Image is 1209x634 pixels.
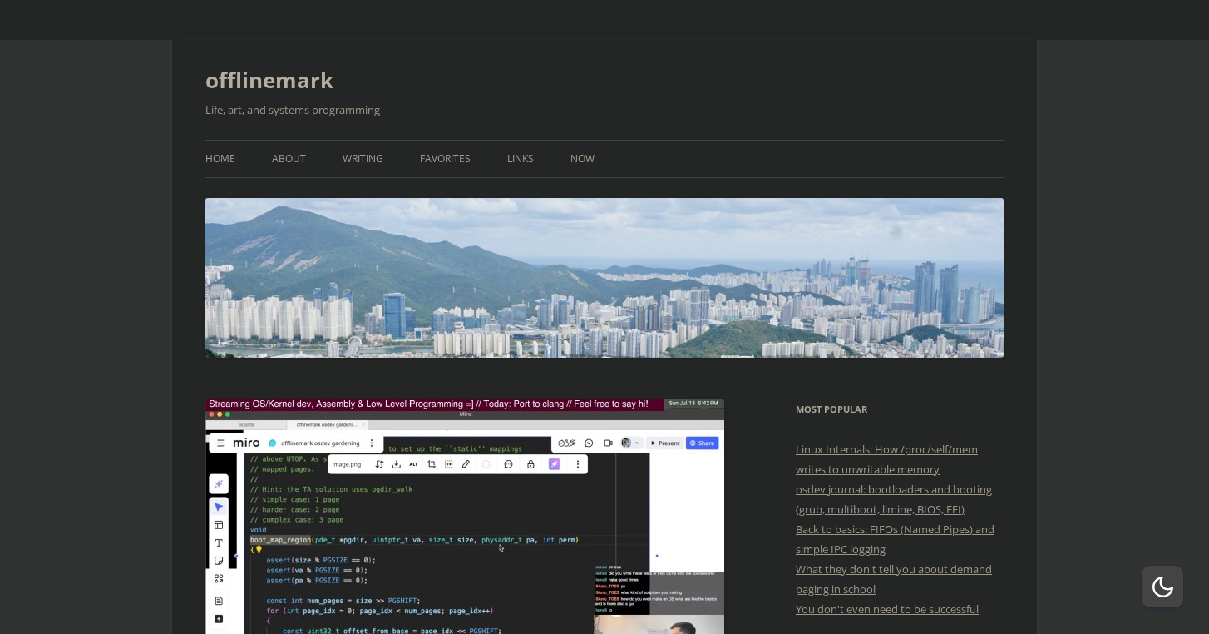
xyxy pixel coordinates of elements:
[205,60,333,100] a: offlinemark
[796,482,992,517] a: osdev journal: bootloaders and booting (grub, multiboot, limine, BIOS, EFI)
[570,141,595,177] a: Now
[796,602,979,617] a: You don't even need to be successful
[507,141,534,177] a: Links
[272,141,306,177] a: About
[796,522,994,557] a: Back to basics: FIFOs (Named Pipes) and simple IPC logging
[343,141,383,177] a: Writing
[796,562,992,597] a: What they don't tell you about demand paging in school
[420,141,471,177] a: Favorites
[205,141,235,177] a: Home
[205,100,1004,120] h2: Life, art, and systems programming
[796,399,1004,419] h3: Most Popular
[796,442,978,477] a: Linux Internals: How /proc/self/mem writes to unwritable memory
[205,198,1004,357] img: offlinemark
